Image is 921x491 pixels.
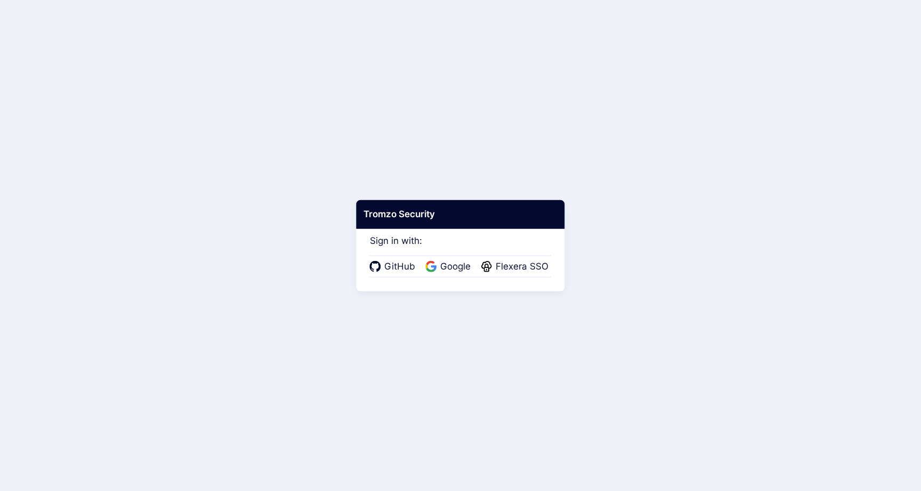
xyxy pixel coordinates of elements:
a: GitHub [370,260,418,274]
div: Tromzo Security [356,200,564,229]
span: GitHub [381,260,418,274]
a: Google [426,260,474,274]
span: Google [437,260,474,274]
div: Sign in with: [370,221,552,278]
span: Flexera SSO [492,260,552,274]
a: Flexera SSO [481,260,552,274]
